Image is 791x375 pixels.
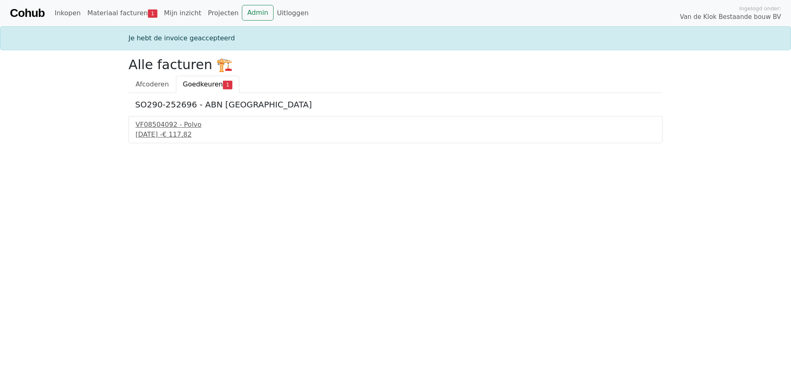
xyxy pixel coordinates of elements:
a: Cohub [10,3,44,23]
span: Afcoderen [136,80,169,88]
h2: Alle facturen 🏗️ [129,57,662,72]
a: Materiaal facturen1 [84,5,161,21]
a: Mijn inzicht [161,5,205,21]
a: Afcoderen [129,76,176,93]
a: Uitloggen [274,5,312,21]
div: VF08504092 - Polvo [136,120,655,130]
span: 1 [223,81,232,89]
a: Admin [242,5,274,21]
a: Projecten [204,5,242,21]
h5: SO290-252696 - ABN [GEOGRAPHIC_DATA] [135,100,656,109]
span: Goedkeuren [183,80,223,88]
div: Je hebt de invoice geaccepteerd [124,33,667,43]
span: € 117,82 [162,130,192,138]
span: 1 [148,9,157,18]
a: VF08504092 - Polvo[DATE] -€ 117,82 [136,120,655,140]
a: Goedkeuren1 [176,76,239,93]
span: Van de Klok Bestaande bouw BV [680,12,781,22]
div: [DATE] - [136,130,655,140]
a: Inkopen [51,5,84,21]
span: Ingelogd onder: [739,5,781,12]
